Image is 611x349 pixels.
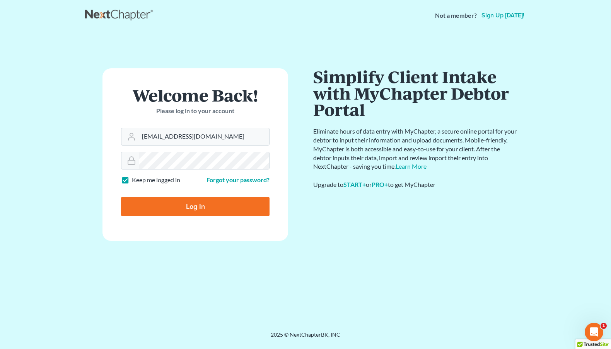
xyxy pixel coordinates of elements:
p: Please log in to your account [121,107,270,115]
a: Forgot your password? [207,176,270,183]
h1: Welcome Back! [121,87,270,103]
a: START+ [343,181,366,188]
input: Log In [121,197,270,216]
div: 2025 © NextChapterBK, INC [85,331,526,345]
label: Keep me logged in [132,176,180,185]
span: 1 [601,323,607,329]
a: PRO+ [372,181,388,188]
strong: Not a member? [435,11,477,20]
a: Sign up [DATE]! [480,12,526,19]
a: Learn More [396,163,427,170]
div: Upgrade to or to get MyChapter [313,180,518,189]
h1: Simplify Client Intake with MyChapter Debtor Portal [313,68,518,118]
iframe: Intercom live chat [585,323,603,341]
input: Email Address [139,128,269,145]
p: Eliminate hours of data entry with MyChapter, a secure online portal for your debtor to input the... [313,127,518,171]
